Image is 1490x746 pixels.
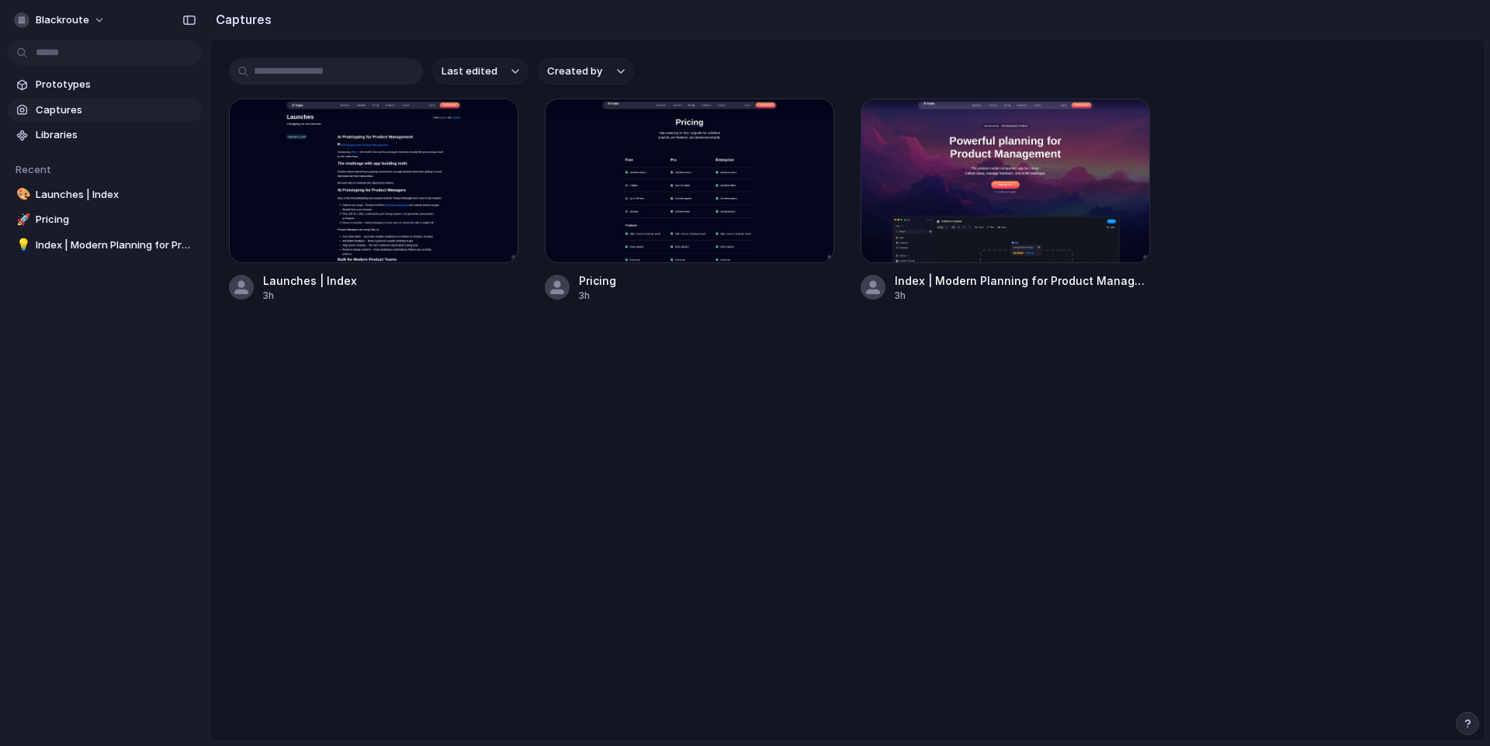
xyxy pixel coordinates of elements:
a: Libraries [8,123,202,147]
button: 🎨 [14,187,29,203]
a: Prototypes [8,73,202,96]
button: 🚀 [14,212,29,227]
span: Libraries [36,127,196,143]
div: 3h [895,289,1150,303]
a: Captures [8,99,202,122]
button: Last edited [432,58,528,85]
a: 🎨Launches | Index [8,183,202,206]
button: Created by [538,58,634,85]
a: 💡Index | Modern Planning for Product Management [8,234,202,257]
button: blackroute [8,8,113,33]
h2: Captures [210,10,272,29]
span: Last edited [442,64,497,79]
span: Prototypes [36,77,196,92]
div: 🎨 [16,186,27,203]
div: 🚀 [16,211,27,229]
span: Pricing [36,212,196,227]
div: Launches | Index [263,272,357,289]
div: Pricing [579,272,616,289]
button: 💡 [14,238,29,253]
span: Captures [36,102,196,118]
span: Index | Modern Planning for Product Management [36,238,196,253]
span: Created by [547,64,602,79]
span: Recent [16,163,51,175]
a: 🚀Pricing [8,208,202,231]
div: 💡 [16,236,27,254]
span: Launches | Index [36,187,196,203]
span: blackroute [36,12,89,28]
div: Index | Modern Planning for Product Management [895,272,1150,289]
div: 3h [579,289,616,303]
div: 3h [263,289,357,303]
